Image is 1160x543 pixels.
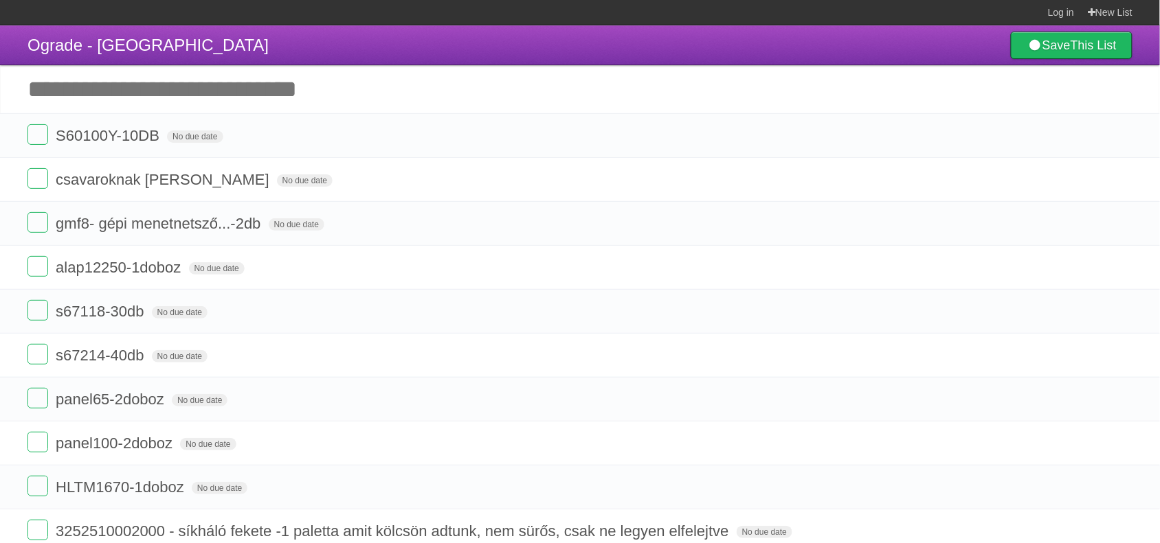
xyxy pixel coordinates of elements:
[180,438,236,450] span: No due date
[27,388,48,408] label: Done
[27,168,48,189] label: Done
[1071,38,1117,52] b: This List
[56,478,188,496] span: HLTM1670-1doboz
[27,256,48,277] label: Done
[56,171,273,188] span: csavaroknak [PERSON_NAME]
[27,36,269,54] span: Ograde - [GEOGRAPHIC_DATA]
[737,526,792,538] span: No due date
[56,215,264,232] span: gmf8- gépi menetnetsző...-2db
[192,482,247,494] span: No due date
[27,520,48,540] label: Done
[27,432,48,452] label: Done
[269,218,324,231] span: No due date
[56,435,176,452] span: panel100-2doboz
[27,212,48,233] label: Done
[27,124,48,145] label: Done
[189,262,245,275] span: No due date
[56,522,733,540] span: 3252510002000 - síkháló fekete -1 paletta amit kölcsön adtunk, nem sürős, csak ne legyen elfelejtve
[56,259,184,276] span: alap12250-1doboz
[172,394,227,406] span: No due date
[152,350,208,362] span: No due date
[1011,32,1133,59] a: SaveThis List
[167,130,223,143] span: No due date
[277,174,333,187] span: No due date
[152,306,208,319] span: No due date
[27,300,48,321] label: Done
[56,347,147,364] span: s67214-40db
[27,344,48,365] label: Done
[56,127,163,144] span: S60100Y-10DB
[27,476,48,496] label: Done
[56,303,147,320] span: s67118-30db
[56,391,168,408] span: panel65-2doboz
